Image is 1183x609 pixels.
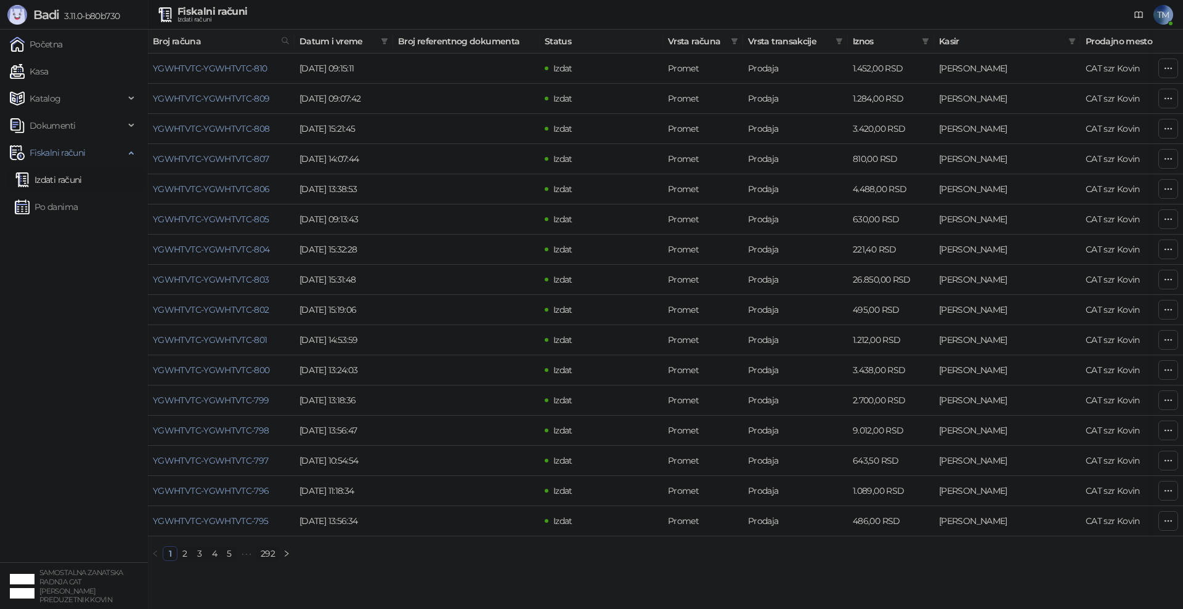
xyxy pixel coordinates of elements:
[208,547,221,560] a: 4
[553,93,572,104] span: Izdat
[148,265,295,295] td: YGWHTVTC-YGWHTVTC-803
[148,235,295,265] td: YGWHTVTC-YGWHTVTC-804
[743,114,848,144] td: Prodaja
[540,30,663,54] th: Status
[1068,38,1076,45] span: filter
[279,546,294,561] li: Sledeća strana
[148,174,295,204] td: YGWHTVTC-YGWHTVTC-806
[148,446,295,476] td: YGWHTVTC-YGWHTVTC-797
[222,547,236,560] a: 5
[1153,5,1173,25] span: TM
[743,295,848,325] td: Prodaja
[743,446,848,476] td: Prodaja
[153,244,270,255] a: YGWHTVTC-YGWHTVTC-804
[153,34,276,48] span: Broj računa
[553,365,572,376] span: Izdat
[553,395,572,406] span: Izdat
[295,114,393,144] td: [DATE] 15:21:45
[848,204,934,235] td: 630,00 RSD
[743,265,848,295] td: Prodaja
[934,54,1081,84] td: Tatjana Micovic
[153,395,269,406] a: YGWHTVTC-YGWHTVTC-799
[553,334,572,345] span: Izdat
[237,546,256,561] li: Sledećih 5 Strana
[152,550,159,557] span: left
[848,506,934,536] td: 486,00 RSD
[295,446,393,476] td: [DATE] 10:54:54
[10,32,63,57] a: Početna
[934,235,1081,265] td: Tatjana Micovic
[193,547,206,560] a: 3
[153,365,270,376] a: YGWHTVTC-YGWHTVTC-800
[663,54,743,84] td: Promet
[295,204,393,235] td: [DATE] 09:13:43
[177,7,247,17] div: Fiskalni računi
[163,546,177,561] li: 1
[148,476,295,506] td: YGWHTVTC-YGWHTVTC-796
[934,204,1081,235] td: Tatjana Micovic
[934,144,1081,174] td: Tatjana Micovic
[30,140,85,165] span: Fiskalni računi
[934,506,1081,536] td: Tatjana Micovic
[553,244,572,255] span: Izdat
[743,174,848,204] td: Prodaja
[148,144,295,174] td: YGWHTVTC-YGWHTVTC-807
[148,84,295,114] td: YGWHTVTC-YGWHTVTC-809
[668,34,726,48] span: Vrsta računa
[848,174,934,204] td: 4.488,00 RSD
[279,546,294,561] button: right
[148,54,295,84] td: YGWHTVTC-YGWHTVTC-810
[663,506,743,536] td: Promet
[553,485,572,496] span: Izdat
[553,123,572,134] span: Izdat
[728,32,741,50] span: filter
[148,416,295,446] td: YGWHTVTC-YGWHTVTC-798
[39,568,123,604] small: SAMOSTALNA ZANATSKA RADNJA CAT [PERSON_NAME] PREDUZETNIK KOVIN
[934,476,1081,506] td: Tatjana Micovic
[393,30,540,54] th: Broj referentnog dokumenta
[553,515,572,526] span: Izdat
[153,455,269,466] a: YGWHTVTC-YGWHTVTC-797
[743,506,848,536] td: Prodaja
[848,235,934,265] td: 221,40 RSD
[663,476,743,506] td: Promet
[299,34,376,48] span: Datum i vreme
[848,446,934,476] td: 643,50 RSD
[848,476,934,506] td: 1.089,00 RSD
[848,84,934,114] td: 1.284,00 RSD
[934,295,1081,325] td: Tatjana Micovic
[848,54,934,84] td: 1.452,00 RSD
[663,355,743,385] td: Promet
[934,114,1081,144] td: Tatjana Micovic
[853,34,917,48] span: Iznos
[153,304,269,315] a: YGWHTVTC-YGWHTVTC-802
[922,38,929,45] span: filter
[295,174,393,204] td: [DATE] 13:38:53
[148,114,295,144] td: YGWHTVTC-YGWHTVTC-808
[553,274,572,285] span: Izdat
[743,355,848,385] td: Prodaja
[663,325,743,355] td: Promet
[848,265,934,295] td: 26.850,00 RSD
[743,476,848,506] td: Prodaja
[10,59,48,84] a: Kasa
[934,385,1081,416] td: Tatjana Micovic
[153,515,269,526] a: YGWHTVTC-YGWHTVTC-795
[934,416,1081,446] td: Tatjana Micovic
[256,546,279,561] li: 292
[848,144,934,174] td: 810,00 RSD
[237,546,256,561] span: •••
[153,425,269,436] a: YGWHTVTC-YGWHTVTC-798
[295,265,393,295] td: [DATE] 15:31:48
[15,167,82,192] a: Izdati računi
[177,17,247,23] div: Izdati računi
[153,334,267,345] a: YGWHTVTC-YGWHTVTC-801
[731,38,738,45] span: filter
[33,7,59,22] span: Badi
[295,84,393,114] td: [DATE] 09:07:42
[663,295,743,325] td: Promet
[148,325,295,355] td: YGWHTVTC-YGWHTVTC-801
[295,506,393,536] td: [DATE] 13:56:34
[553,455,572,466] span: Izdat
[178,547,192,560] a: 2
